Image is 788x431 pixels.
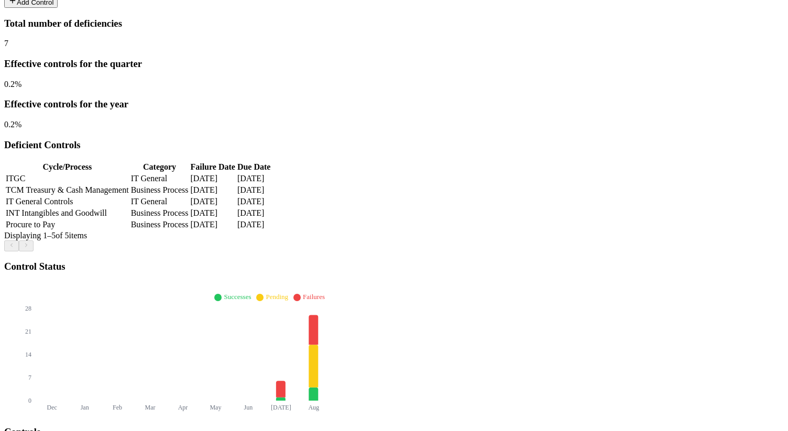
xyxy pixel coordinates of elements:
[237,196,271,207] td: [DATE]
[47,404,57,411] tspan: Dec
[4,80,21,89] span: 0.2 %
[28,397,31,404] tspan: 0
[5,185,129,195] td: TCM Treasury & Cash Management
[5,219,129,230] td: Procure to Pay
[130,208,189,218] td: Business Process
[5,196,129,207] td: IT General Controls
[4,120,21,129] span: 0.2 %
[190,162,235,172] th: Failure Date
[210,404,221,411] tspan: May
[25,328,31,335] tspan: 21
[130,196,189,207] td: IT General
[190,196,235,207] td: [DATE]
[303,293,325,301] span: Failures
[237,219,271,230] td: [DATE]
[190,219,235,230] td: [DATE]
[25,351,31,358] tspan: 14
[266,293,288,301] span: Pending
[130,173,189,184] td: IT General
[4,261,784,272] h3: Control Status
[113,404,122,411] tspan: Feb
[237,162,271,172] th: Due Date
[190,185,235,195] td: [DATE]
[4,58,784,70] h3: Effective controls for the quarter
[271,404,291,411] tspan: [DATE]
[178,404,188,411] tspan: Apr
[224,293,251,301] span: Successes
[244,404,253,411] tspan: Jun
[4,39,8,48] span: 7
[4,98,784,110] h3: Effective controls for the year
[25,305,31,312] tspan: 28
[81,404,89,411] tspan: Jan
[190,208,235,218] td: [DATE]
[145,404,156,411] tspan: Mar
[5,173,129,184] td: ITGC
[5,208,129,218] td: INT Intangibles and Goodwill
[190,173,235,184] td: [DATE]
[4,231,87,240] span: Displaying 1– 5 of 5 items
[237,185,271,195] td: [DATE]
[4,18,784,29] h3: Total number of deficiencies
[4,240,19,251] button: Previous
[4,139,784,151] h3: Deficient Controls
[237,173,271,184] td: [DATE]
[28,374,31,381] tspan: 7
[130,219,189,230] td: Business Process
[130,185,189,195] td: Business Process
[5,162,129,172] th: Cycle/Process
[130,162,189,172] th: Category
[237,208,271,218] td: [DATE]
[19,240,34,251] button: Next
[308,404,319,411] tspan: Aug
